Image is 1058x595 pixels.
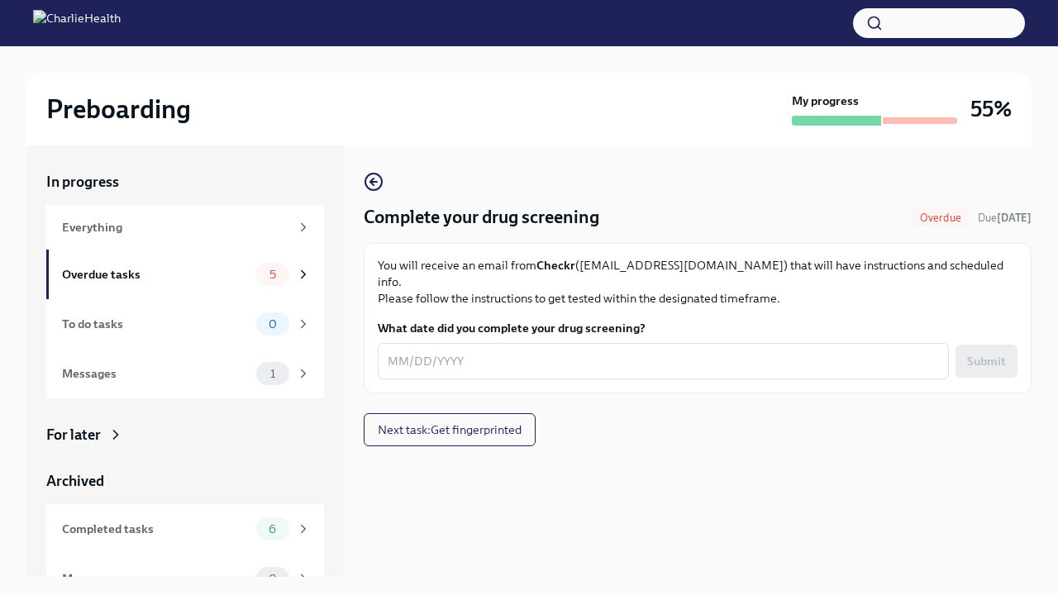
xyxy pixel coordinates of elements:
h2: Preboarding [46,93,191,126]
h3: 55% [970,94,1012,124]
div: Messages [62,569,250,588]
div: Messages [62,364,250,383]
span: 0 [259,318,287,331]
span: 5 [260,269,286,281]
span: Next task : Get fingerprinted [378,421,522,438]
a: In progress [46,172,324,192]
p: You will receive an email from ([EMAIL_ADDRESS][DOMAIN_NAME]) that will have instructions and sch... [378,257,1017,307]
span: August 25th, 2025 06:00 [978,210,1032,226]
a: To do tasks0 [46,299,324,349]
a: Archived [46,471,324,491]
strong: [DATE] [997,212,1032,224]
span: Due [978,212,1032,224]
strong: Checkr [536,258,575,273]
span: Overdue [910,212,971,224]
a: Overdue tasks5 [46,250,324,299]
a: Completed tasks6 [46,504,324,554]
strong: My progress [792,93,859,109]
label: What date did you complete your drug screening? [378,320,1017,336]
a: Everything [46,205,324,250]
h4: Complete your drug screening [364,205,599,230]
div: For later [46,425,101,445]
button: Next task:Get fingerprinted [364,413,536,446]
img: CharlieHealth [33,10,121,36]
span: 1 [260,368,285,380]
div: Everything [62,218,289,236]
span: 6 [259,523,286,535]
div: Completed tasks [62,520,250,538]
div: To do tasks [62,315,250,333]
span: 0 [259,573,287,585]
div: Overdue tasks [62,265,250,283]
a: Messages1 [46,349,324,398]
a: For later [46,425,324,445]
